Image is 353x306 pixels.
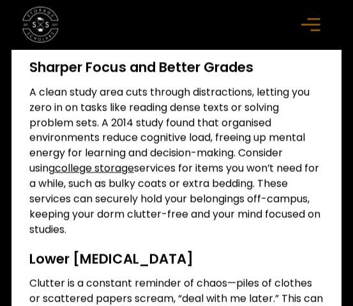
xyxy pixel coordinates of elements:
[22,7,59,43] a: home
[29,85,324,238] p: A clean study area cuts through distractions, letting you zero in on tasks like reading dense tex...
[29,250,193,268] strong: Lower [MEDICAL_DATA]
[55,161,134,176] a: college storage
[294,7,331,43] div: menu
[22,7,59,43] img: Storage Scholars main logo
[29,58,253,77] strong: Sharper Focus and Better Grades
